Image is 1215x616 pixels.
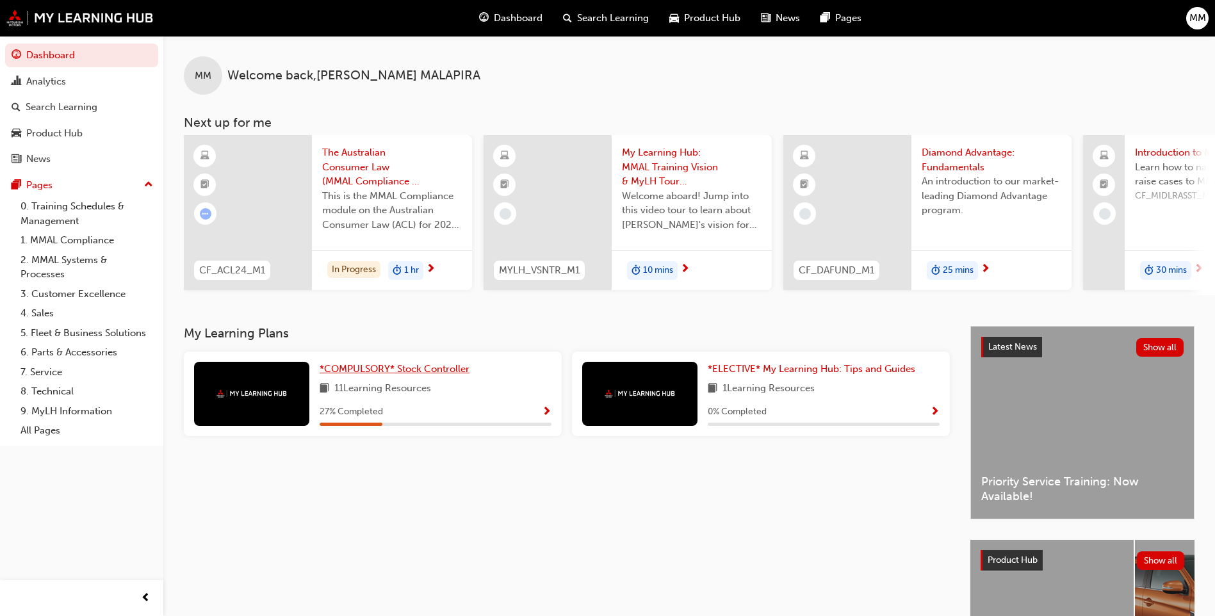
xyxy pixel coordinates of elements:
span: next-icon [981,264,990,275]
span: News [776,11,800,26]
span: The Australian Consumer Law (MMAL Compliance - 2024) [322,145,462,189]
span: learningRecordVerb_NONE-icon [799,208,811,220]
span: Diamond Advantage: Fundamentals [922,145,1061,174]
span: news-icon [761,10,771,26]
a: search-iconSearch Learning [553,5,659,31]
span: booktick-icon [500,177,509,193]
span: *COMPULSORY* Stock Controller [320,363,469,375]
a: Latest NewsShow all [981,337,1184,357]
span: next-icon [426,264,436,275]
span: guage-icon [12,50,21,61]
span: 1 Learning Resources [722,381,815,397]
span: next-icon [1194,264,1203,275]
a: 8. Technical [15,382,158,401]
span: *ELECTIVE* My Learning Hub: Tips and Guides [708,363,915,375]
span: duration-icon [632,263,640,279]
h3: My Learning Plans [184,326,950,341]
span: search-icon [563,10,572,26]
span: 10 mins [643,263,673,278]
span: next-icon [680,264,690,275]
span: learningResourceType_ELEARNING-icon [800,148,809,165]
button: DashboardAnalyticsSearch LearningProduct HubNews [5,41,158,174]
a: Search Learning [5,95,158,119]
div: Analytics [26,74,66,89]
span: MM [195,69,211,83]
span: pages-icon [820,10,830,26]
span: booktick-icon [200,177,209,193]
span: learningRecordVerb_ATTEMPT-icon [200,208,211,220]
div: Search Learning [26,100,97,115]
span: news-icon [12,154,21,165]
span: Welcome aboard! Jump into this video tour to learn about [PERSON_NAME]'s vision for your learning... [622,189,762,232]
span: pages-icon [12,180,21,191]
a: news-iconNews [751,5,810,31]
a: 7. Service [15,362,158,382]
a: 0. Training Schedules & Management [15,197,158,231]
span: guage-icon [479,10,489,26]
div: Product Hub [26,126,83,141]
span: CF_DAFUND_M1 [799,263,874,278]
span: duration-icon [931,263,940,279]
a: Dashboard [5,44,158,67]
span: Latest News [988,341,1037,352]
div: In Progress [327,261,380,279]
a: 5. Fleet & Business Solutions [15,323,158,343]
span: learningResourceType_ELEARNING-icon [500,148,509,165]
span: book-icon [708,381,717,397]
a: News [5,147,158,171]
span: This is the MMAL Compliance module on the Australian Consumer Law (ACL) for 2024. Complete this m... [322,189,462,232]
span: up-icon [144,177,153,193]
a: Product Hub [5,122,158,145]
h3: Next up for me [163,115,1215,130]
a: 6. Parts & Accessories [15,343,158,362]
a: *COMPULSORY* Stock Controller [320,362,475,377]
div: News [26,152,51,166]
span: learningResourceType_ELEARNING-icon [200,148,209,165]
a: 3. Customer Excellence [15,284,158,304]
a: 1. MMAL Compliance [15,231,158,250]
a: All Pages [15,421,158,441]
a: Product HubShow all [981,550,1184,571]
a: *ELECTIVE* My Learning Hub: Tips and Guides [708,362,920,377]
span: learningRecordVerb_NONE-icon [500,208,511,220]
span: Product Hub [988,555,1038,565]
span: An introduction to our market-leading Diamond Advantage program. [922,174,1061,218]
span: book-icon [320,381,329,397]
span: Pages [835,11,861,26]
a: pages-iconPages [810,5,872,31]
span: 11 Learning Resources [334,381,431,397]
span: Welcome back , [PERSON_NAME] MALAPIRA [227,69,480,83]
span: CF_ACL24_M1 [199,263,265,278]
a: Analytics [5,70,158,93]
span: MM [1189,11,1206,26]
span: MYLH_VSNTR_M1 [499,263,580,278]
a: CF_ACL24_M1The Australian Consumer Law (MMAL Compliance - 2024)This is the MMAL Compliance module... [184,135,472,290]
span: booktick-icon [800,177,809,193]
span: duration-icon [1145,263,1154,279]
span: 27 % Completed [320,405,383,419]
button: Show Progress [930,404,940,420]
button: MM [1186,7,1209,29]
a: Latest NewsShow allPriority Service Training: Now Available! [970,326,1195,519]
a: 9. MyLH Information [15,401,158,421]
a: MYLH_VSNTR_M1My Learning Hub: MMAL Training Vision & MyLH Tour (Elective)Welcome aboard! Jump int... [484,135,772,290]
span: car-icon [12,128,21,140]
span: prev-icon [141,590,151,606]
span: car-icon [669,10,679,26]
span: duration-icon [393,263,402,279]
span: Dashboard [494,11,542,26]
span: 25 mins [943,263,974,278]
span: laptop-icon [1100,148,1109,165]
div: Pages [26,178,53,193]
a: 4. Sales [15,304,158,323]
span: 30 mins [1156,263,1187,278]
button: Pages [5,174,158,197]
span: 0 % Completed [708,405,767,419]
span: 1 hr [404,263,419,278]
button: Show all [1137,551,1185,570]
img: mmal [605,389,675,398]
span: learningRecordVerb_NONE-icon [1099,208,1111,220]
span: Priority Service Training: Now Available! [981,474,1184,503]
img: mmal [6,10,154,26]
